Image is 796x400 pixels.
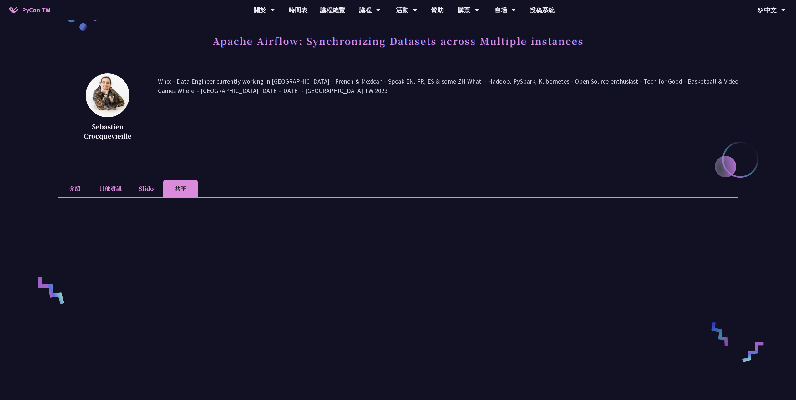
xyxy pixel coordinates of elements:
img: Home icon of PyCon TW 2025 [9,7,19,13]
li: Slido [129,180,163,197]
h1: Apache Airflow: Synchronizing Datasets across Multiple instances [213,31,584,50]
li: 介紹 [58,180,92,197]
p: Who: - Data Engineer currently working in [GEOGRAPHIC_DATA] - French & Mexican - Speak EN, FR, ES... [158,77,738,142]
li: 其他資訊 [92,180,129,197]
p: Sebastien Crocquevieille [73,122,142,141]
a: PyCon TW [3,2,57,18]
img: Locale Icon [758,8,764,13]
li: 共筆 [163,180,198,197]
span: PyCon TW [22,5,50,15]
img: Sebastien Crocquevieille [86,73,129,117]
